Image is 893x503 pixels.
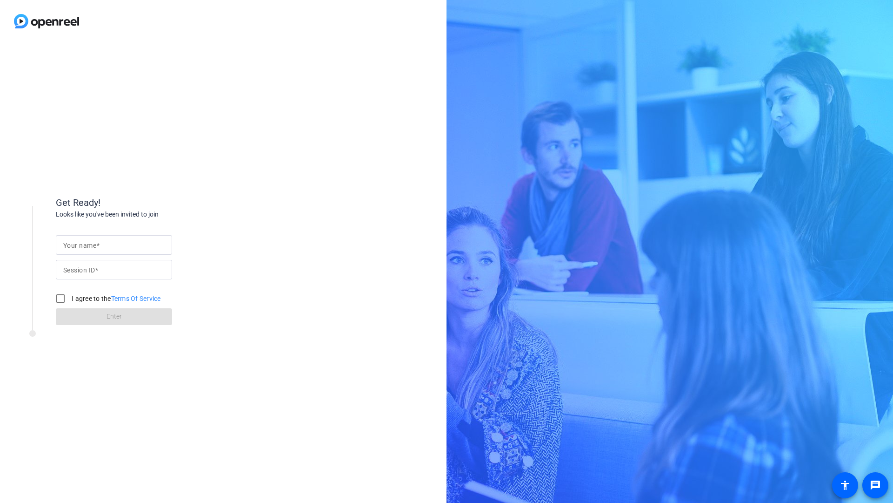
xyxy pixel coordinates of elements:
[111,295,161,302] a: Terms Of Service
[56,210,242,219] div: Looks like you've been invited to join
[70,294,161,303] label: I agree to the
[840,480,851,491] mat-icon: accessibility
[56,196,242,210] div: Get Ready!
[63,242,96,249] mat-label: Your name
[63,266,95,274] mat-label: Session ID
[870,480,881,491] mat-icon: message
